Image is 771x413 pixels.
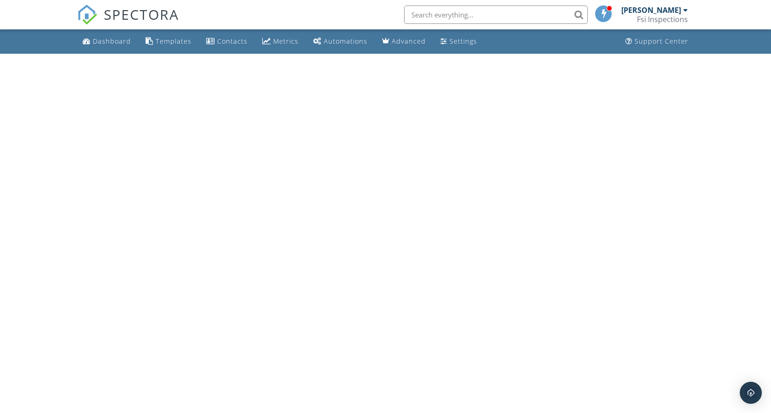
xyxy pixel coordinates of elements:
a: Automations (Basic) [310,33,371,50]
div: Settings [450,37,477,45]
a: Support Center [622,33,692,50]
div: Templates [156,37,191,45]
div: Support Center [635,37,688,45]
a: Contacts [203,33,251,50]
div: Automations [324,37,367,45]
div: Metrics [273,37,298,45]
div: Open Intercom Messenger [740,382,762,404]
div: Dashboard [93,37,131,45]
a: Advanced [378,33,429,50]
div: Contacts [217,37,248,45]
a: Dashboard [79,33,135,50]
a: Metrics [259,33,302,50]
a: SPECTORA [77,12,179,32]
div: [PERSON_NAME] [621,6,681,15]
input: Search everything... [404,6,588,24]
a: Templates [142,33,195,50]
img: The Best Home Inspection Software - Spectora [77,5,97,25]
a: Settings [437,33,481,50]
span: SPECTORA [104,5,179,24]
div: Fsi Inspections [637,15,688,24]
div: Advanced [392,37,426,45]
